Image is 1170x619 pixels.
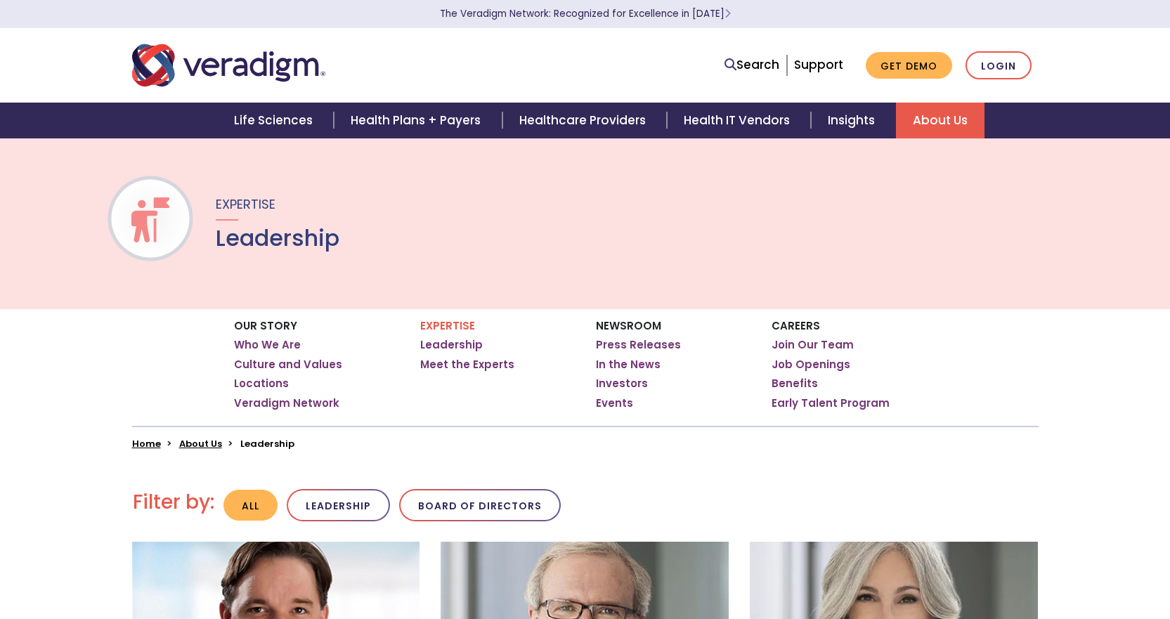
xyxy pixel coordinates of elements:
button: Board of Directors [399,489,561,522]
a: Health Plans + Payers [334,103,502,138]
a: Locations [234,377,289,391]
a: Press Releases [596,338,681,352]
a: Meet the Experts [420,358,514,372]
span: Learn More [724,7,731,20]
a: About Us [896,103,984,138]
h2: Filter by: [133,490,214,514]
button: All [223,490,278,521]
a: Login [966,51,1032,80]
a: Life Sciences [217,103,334,138]
a: Who We Are [234,338,301,352]
a: Culture and Values [234,358,342,372]
a: About Us [179,437,222,450]
a: Early Talent Program [772,396,890,410]
a: Get Demo [866,52,952,79]
a: Benefits [772,377,818,391]
a: Job Openings [772,358,850,372]
a: The Veradigm Network: Recognized for Excellence in [DATE]Learn More [440,7,731,20]
a: Veradigm Network [234,396,339,410]
a: Support [794,56,843,73]
button: Leadership [287,489,390,522]
h1: Leadership [216,225,339,252]
a: Home [132,437,161,450]
a: Investors [596,377,648,391]
a: Join Our Team [772,338,854,352]
a: Search [724,56,779,74]
a: Events [596,396,633,410]
a: Health IT Vendors [667,103,811,138]
a: Healthcare Providers [502,103,667,138]
img: Veradigm logo [132,42,325,89]
a: In the News [596,358,661,372]
span: Expertise [216,195,275,213]
a: Leadership [420,338,483,352]
a: Insights [811,103,896,138]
